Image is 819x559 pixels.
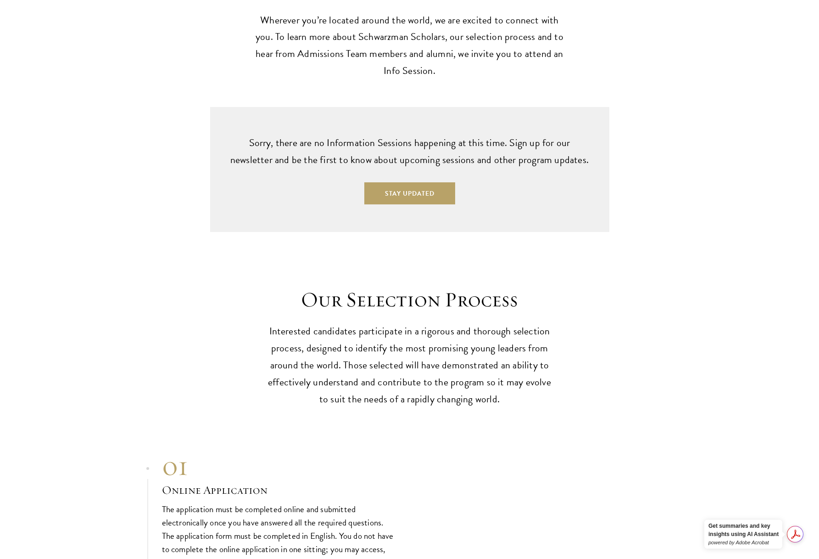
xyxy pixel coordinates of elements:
[267,323,552,408] p: Interested candidates participate in a rigorous and thorough selection process, designed to ident...
[364,182,455,204] button: Stay Updated
[162,482,396,498] h3: Online Application
[162,449,396,482] div: 01
[251,12,568,80] p: Wherever you’re located around the world, we are excited to connect with you. To learn more about...
[228,135,591,169] p: Sorry, there are no Information Sessions happening at this time. Sign up for our newsletter and b...
[267,287,552,313] h2: Our Selection Process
